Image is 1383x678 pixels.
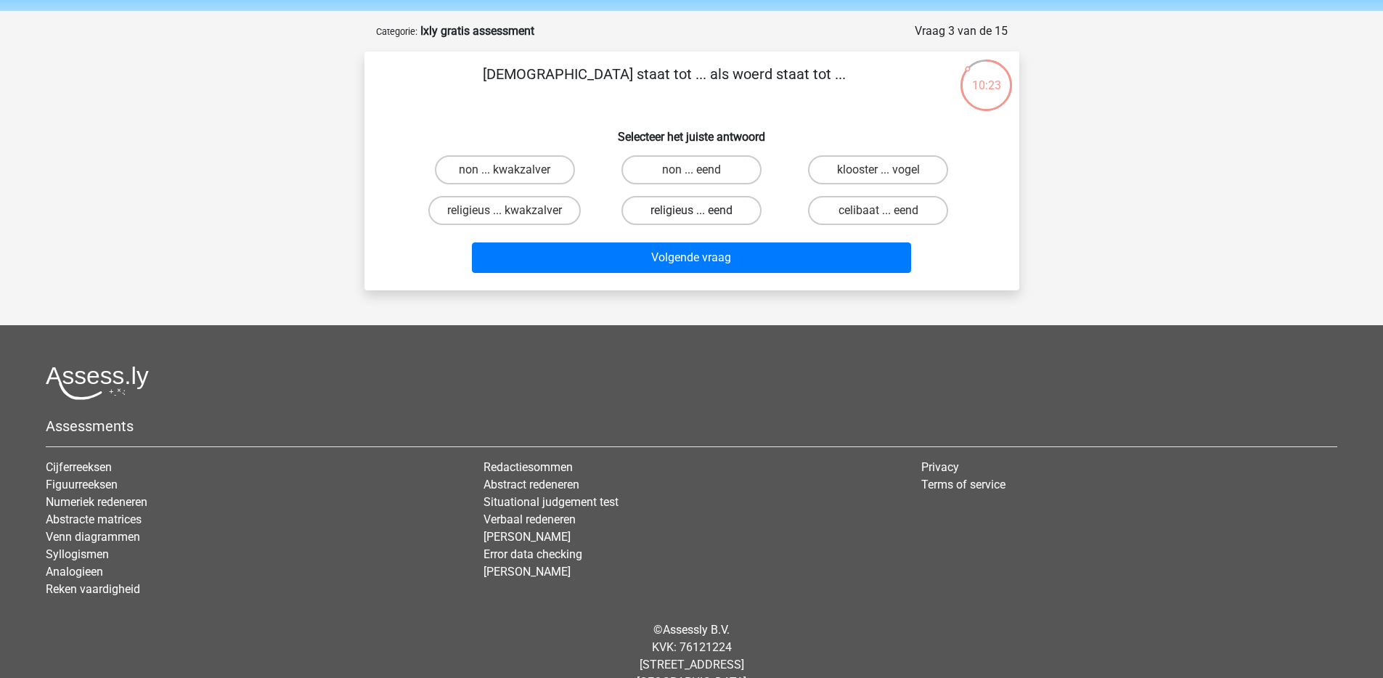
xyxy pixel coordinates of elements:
label: religieus ... eend [621,196,762,225]
label: religieus ... kwakzalver [428,196,581,225]
div: 10:23 [959,58,1013,94]
a: Redactiesommen [484,460,573,474]
a: Cijferreeksen [46,460,112,474]
a: [PERSON_NAME] [484,530,571,544]
a: Assessly B.V. [663,623,730,637]
label: celibaat ... eend [808,196,948,225]
a: Abstract redeneren [484,478,579,491]
a: Analogieen [46,565,103,579]
p: [DEMOGRAPHIC_DATA] staat tot ... als woerd staat tot ... [388,63,942,107]
label: non ... eend [621,155,762,184]
a: [PERSON_NAME] [484,565,571,579]
h6: Selecteer het juiste antwoord [388,118,996,144]
img: Assessly logo [46,366,149,400]
a: Numeriek redeneren [46,495,147,509]
strong: Ixly gratis assessment [420,24,534,38]
a: Terms of service [921,478,1005,491]
a: Abstracte matrices [46,512,142,526]
h5: Assessments [46,417,1337,435]
a: Venn diagrammen [46,530,140,544]
div: Vraag 3 van de 15 [915,23,1008,40]
label: non ... kwakzalver [435,155,575,184]
label: klooster ... vogel [808,155,948,184]
a: Syllogismen [46,547,109,561]
button: Volgende vraag [472,242,911,273]
small: Categorie: [376,26,417,37]
a: Privacy [921,460,959,474]
a: Error data checking [484,547,582,561]
a: Verbaal redeneren [484,512,576,526]
a: Figuurreeksen [46,478,118,491]
a: Reken vaardigheid [46,582,140,596]
a: Situational judgement test [484,495,619,509]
